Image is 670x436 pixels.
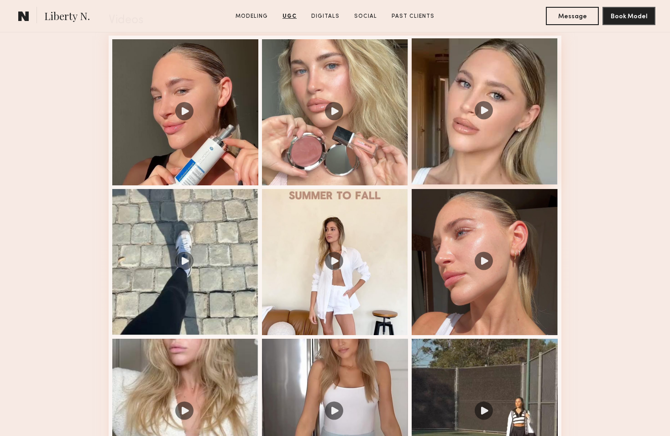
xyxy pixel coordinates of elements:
[602,12,655,20] a: Book Model
[232,12,272,21] a: Modeling
[351,12,381,21] a: Social
[279,12,300,21] a: UGC
[546,7,599,25] button: Message
[44,9,90,25] span: Liberty N.
[308,12,343,21] a: Digitals
[602,7,655,25] button: Book Model
[388,12,438,21] a: Past Clients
